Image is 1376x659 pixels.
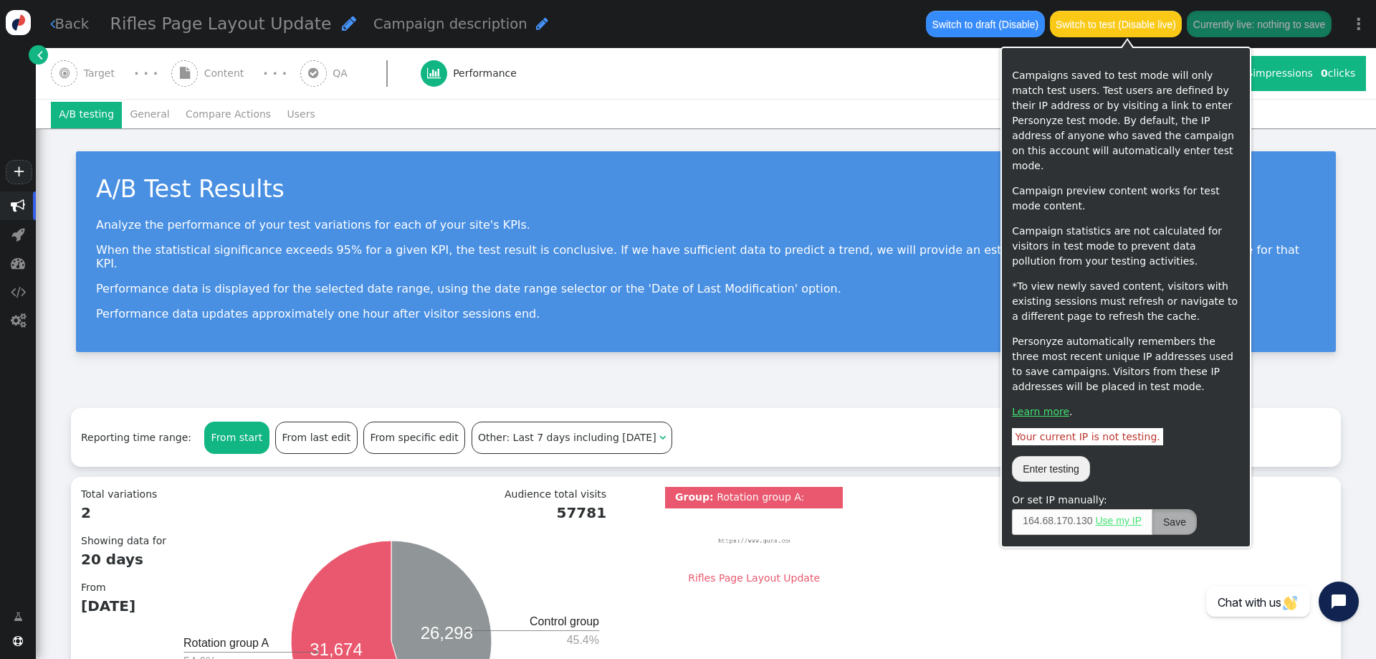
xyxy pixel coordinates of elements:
[675,491,714,503] b: Group:
[51,48,171,99] a:  Target · · ·
[364,422,464,453] div: From specific edit
[96,282,1316,295] p: Performance data is displayed for the selected date range, using the date range selector or the '...
[96,218,1316,232] p: Analyze the performance of your test variations for each of your site's KPIs.
[530,615,599,627] text: Control group
[81,549,166,570] b: 20 days
[1095,515,1142,526] a: Use my IP
[205,422,269,453] div: From start
[505,488,606,500] span: Audience total visits
[1012,493,1240,508] div: Or set IP manually:
[308,67,318,79] span: 
[263,64,287,83] div: · · ·
[1012,334,1240,394] p: Personyze automatically remembers the three most recent unique IP addresses used to save campaign...
[1012,68,1240,174] p: Campaigns saved to test mode will only match test users. Test users are defined by their IP addre...
[11,199,25,213] span: 
[50,16,55,31] span: 
[373,16,527,32] span: Campaign description
[122,102,178,128] li: General
[11,227,25,242] span: 
[659,432,666,442] span: 
[84,66,121,81] span: Target
[1342,3,1376,45] a: ⋮
[59,67,70,79] span: 
[300,48,421,99] a:  QA
[1152,509,1197,535] button: Save
[310,640,362,659] text: 31,674
[1321,67,1328,79] b: 0
[926,11,1044,37] button: Switch to draft (Disable)
[1012,404,1240,419] p: .
[1012,428,1163,445] span: Your current IP is not testing.
[1321,67,1355,79] span: clicks
[478,432,656,443] span: Other: Last 7 days including [DATE]
[11,313,26,328] span: 
[1012,509,1152,535] span: . . .
[96,307,1316,321] p: Performance data updates approximately one hour after visitor sessions end.
[1023,515,1039,526] span: 164
[688,571,820,586] div: Rifles Page Layout Update
[1012,279,1240,324] p: *To view newly saved content, visitors with existing sessions must refresh or navigate to a diffe...
[421,48,549,99] a:  Performance
[51,102,122,128] li: A/B testing
[11,256,25,270] span: 
[96,171,1316,207] div: A/B Test Results
[171,48,300,99] a:  Content · · ·
[13,636,23,646] span: 
[1012,184,1240,214] p: Campaign preview content works for test mode content.
[110,14,332,34] span: Rifles Page Layout Update
[279,102,323,128] li: Users
[186,502,606,523] b: 57781
[37,47,43,62] span: 
[81,430,201,445] div: Reporting time range:
[536,16,548,31] span: 
[342,15,356,32] span: 
[29,45,48,65] a: 
[453,66,522,81] span: Performance
[204,66,250,81] span: Content
[134,64,158,83] div: · · ·
[333,66,353,81] span: QA
[81,580,176,627] div: From
[81,534,176,580] div: Showing data for
[50,14,90,34] a: Back
[1239,67,1313,79] span: impressions
[1012,456,1090,482] button: Enter testing
[567,634,599,646] text: 45.4%
[718,514,790,568] img: 351.png
[178,102,279,128] li: Compare Actions
[1012,406,1069,417] a: Learn more
[717,491,804,503] span: Rotation group A:
[276,422,357,453] div: From last edit
[81,487,176,534] div: Total variations
[11,285,26,299] span: 
[427,67,441,79] span: 
[81,502,166,523] b: 2
[14,610,23,625] span: 
[96,243,1316,270] p: When the statistical significance exceeds 95% for a given KPI, the test result is conclusive. If ...
[1056,515,1073,526] span: 170
[6,10,31,35] img: logo-icon.svg
[1076,515,1092,526] span: 130
[81,595,166,617] b: [DATE]
[1012,224,1240,269] p: Campaign statistics are not calculated for visitors in test mode to prevent data pollution from y...
[4,604,33,630] a: 
[421,623,473,643] text: 26,298
[1042,515,1053,526] span: 68
[180,67,190,79] span: 
[1050,11,1182,37] button: Switch to test (Disable live)
[1187,11,1331,37] button: Currently live: nothing to save
[183,637,269,649] text: Rotation group A
[6,160,32,184] a: +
